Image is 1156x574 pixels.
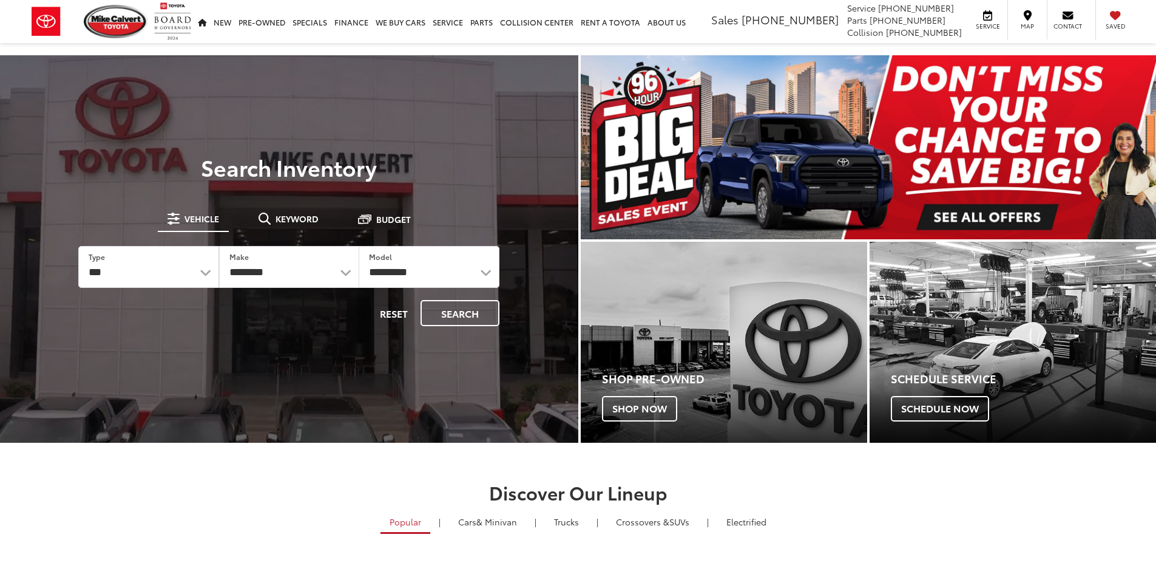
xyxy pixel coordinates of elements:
span: Budget [376,215,411,224]
a: SUVs [607,511,698,532]
span: [PHONE_NUMBER] [870,14,945,26]
h3: Search Inventory [51,155,527,179]
span: Vehicle [184,214,219,223]
span: Contact [1053,22,1082,30]
a: Cars [449,511,526,532]
span: Shop Now [602,396,677,422]
img: Mike Calvert Toyota [84,5,148,38]
span: [PHONE_NUMBER] [878,2,954,14]
span: [PHONE_NUMBER] [886,26,962,38]
span: Parts [847,14,867,26]
a: Schedule Service Schedule Now [870,242,1156,443]
button: Reset [370,300,418,326]
a: Trucks [545,511,588,532]
h2: Discover Our Lineup [150,482,1006,502]
span: [PHONE_NUMBER] [742,12,839,27]
span: Crossovers & [616,516,669,528]
label: Model [369,251,392,262]
span: Service [847,2,876,14]
label: Make [229,251,249,262]
span: Sales [711,12,739,27]
li: | [532,516,539,528]
li: | [436,516,444,528]
a: Electrified [717,511,776,532]
span: & Minivan [476,516,517,528]
span: Service [974,22,1001,30]
div: Toyota [581,242,867,443]
span: Saved [1102,22,1129,30]
a: Popular [380,511,430,534]
a: Shop Pre-Owned Shop Now [581,242,867,443]
h4: Schedule Service [891,373,1156,385]
li: | [593,516,601,528]
label: Type [89,251,105,262]
button: Search [421,300,499,326]
div: Toyota [870,242,1156,443]
h4: Shop Pre-Owned [602,373,867,385]
span: Map [1014,22,1041,30]
span: Collision [847,26,884,38]
span: Keyword [275,214,319,223]
li: | [704,516,712,528]
span: Schedule Now [891,396,989,422]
